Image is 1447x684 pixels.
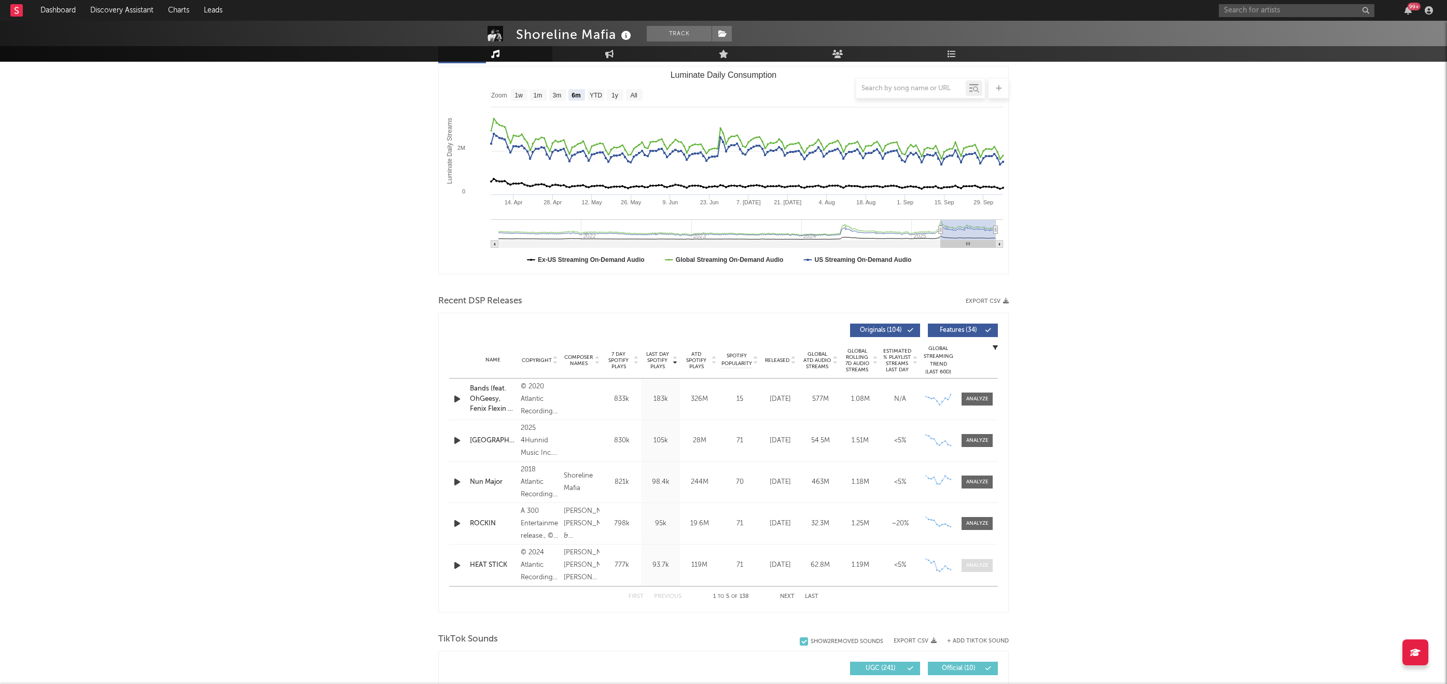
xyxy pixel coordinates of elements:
[605,477,638,487] div: 821k
[763,436,798,446] div: [DATE]
[843,560,878,570] div: 1.19M
[883,348,911,373] span: Estimated % Playlist Streams Last Day
[564,470,600,495] div: Shoreline Mafia
[935,665,982,672] span: Official ( 10 )
[621,199,642,205] text: 26. May
[721,477,758,487] div: 70
[654,594,681,599] button: Previous
[763,394,798,404] div: [DATE]
[966,298,1009,304] button: Export CSV
[644,394,677,404] div: 183k
[470,560,516,570] a: HEAT STICK
[683,560,716,570] div: 119M
[521,547,559,584] div: © 2024 Atlantic Recording Corporation
[935,199,954,205] text: 15. Sep
[721,436,758,446] div: 71
[683,394,716,404] div: 326M
[721,519,758,529] div: 71
[544,199,562,205] text: 28. Apr
[662,199,678,205] text: 9. Jun
[973,199,993,205] text: 29. Sep
[883,519,917,529] div: ~ 20 %
[803,477,838,487] div: 463M
[928,662,998,675] button: Official(10)
[470,477,516,487] a: Nun Major
[521,422,559,459] div: 2025 4Hunnid Music Inc. under exclusive license to BMG Rights Management (US) LLC
[843,348,871,373] span: Global Rolling 7D Audio Streams
[505,199,523,205] text: 14. Apr
[438,295,522,308] span: Recent DSP Releases
[883,477,917,487] div: <5%
[676,256,784,263] text: Global Streaming On-Demand Audio
[811,638,883,645] div: Show 2 Removed Sounds
[803,394,838,404] div: 577M
[856,199,875,205] text: 18. Aug
[605,436,638,446] div: 830k
[1404,6,1412,15] button: 99+
[803,560,838,570] div: 62.8M
[521,505,559,542] div: A 300 Entertainment release., © 2025 Atlantic Recording Corporation.
[843,436,878,446] div: 1.51M
[923,345,954,376] div: Global Streaming Trend (Last 60D)
[850,662,920,675] button: UGC(241)
[765,357,789,364] span: Released
[718,594,724,599] span: to
[894,638,937,644] button: Export CSV
[644,519,677,529] div: 95k
[683,519,716,529] div: 19.6M
[763,519,798,529] div: [DATE]
[883,560,917,570] div: <5%
[731,594,738,599] span: of
[850,324,920,337] button: Originals(104)
[856,85,966,93] input: Search by song name or URL
[702,591,759,603] div: 1 5 138
[721,560,758,570] div: 71
[457,145,465,151] text: 2M
[644,560,677,570] div: 93.7k
[763,477,798,487] div: [DATE]
[721,352,752,368] span: Spotify Popularity
[937,638,1009,644] button: + Add TikTok Sound
[470,519,516,529] a: ROCKIN
[671,71,777,79] text: Luminate Daily Consumption
[843,477,878,487] div: 1.18M
[843,519,878,529] div: 1.25M
[721,394,758,404] div: 15
[803,351,831,370] span: Global ATD Audio Streams
[446,118,453,184] text: Luminate Daily Streams
[883,394,917,404] div: N/A
[521,381,559,418] div: © 2020 Atlantic Recording Corporation
[644,436,677,446] div: 105k
[1219,4,1374,17] input: Search for artists
[605,351,632,370] span: 7 Day Spotify Plays
[774,199,801,205] text: 21. [DATE]
[736,199,761,205] text: 7. [DATE]
[605,394,638,404] div: 833k
[470,436,516,446] a: [GEOGRAPHIC_DATA]
[470,384,516,414] a: Bands (feat. OhGeesy, Fenix Flexin & Master [PERSON_NAME])
[897,199,913,205] text: 1. Sep
[780,594,795,599] button: Next
[582,199,603,205] text: 12. May
[928,324,998,337] button: Features(34)
[843,394,878,404] div: 1.08M
[470,356,516,364] div: Name
[935,327,982,333] span: Features ( 34 )
[803,436,838,446] div: 54.5M
[814,256,911,263] text: US Streaming On-Demand Audio
[605,519,638,529] div: 798k
[883,436,917,446] div: <5%
[522,357,552,364] span: Copyright
[516,26,634,43] div: Shoreline Mafia
[629,594,644,599] button: First
[683,477,716,487] div: 244M
[683,436,716,446] div: 28M
[564,547,600,584] div: [PERSON_NAME], [PERSON_NAME], [PERSON_NAME], [PERSON_NAME] & [PERSON_NAME] “Monster [PERSON_NAME]...
[538,256,645,263] text: Ex-US Streaming On-Demand Audio
[605,560,638,570] div: 777k
[438,633,498,646] span: TikTok Sounds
